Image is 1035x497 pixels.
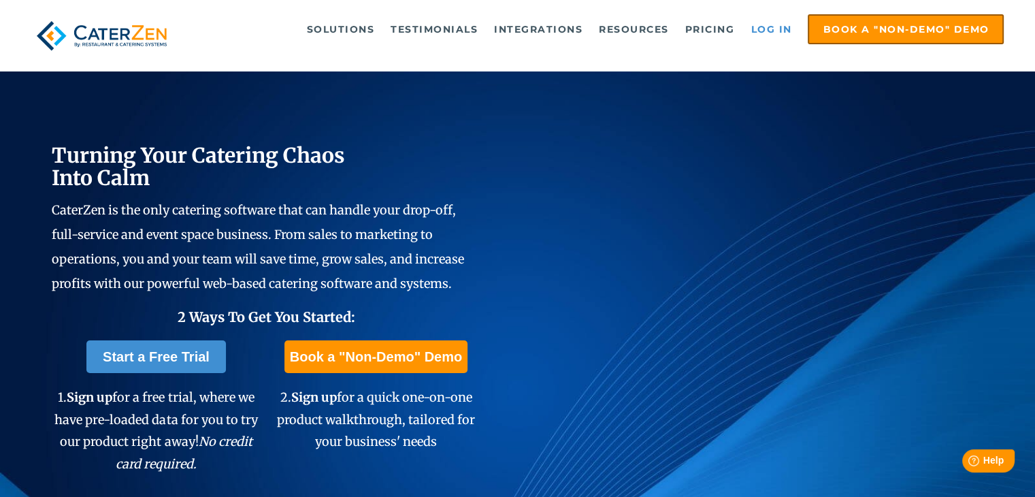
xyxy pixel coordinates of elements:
span: 2 Ways To Get You Started: [177,308,355,325]
span: Sign up [67,389,112,405]
iframe: Help widget launcher [914,444,1020,482]
img: caterzen [31,14,173,57]
span: Sign up [291,389,336,405]
span: 1. for a free trial, where we have pre-loaded data for you to try our product right away! [54,389,257,471]
span: 2. for a quick one-on-one product walkthrough, tailored for your business' needs [277,389,475,449]
a: Log in [744,16,798,43]
a: Book a "Non-Demo" Demo [284,340,467,373]
div: Navigation Menu [197,14,1004,44]
span: Turning Your Catering Chaos Into Calm [52,142,345,191]
a: Book a "Non-Demo" Demo [808,14,1004,44]
a: Start a Free Trial [86,340,226,373]
a: Solutions [300,16,382,43]
a: Resources [592,16,676,43]
a: Integrations [487,16,589,43]
span: CaterZen is the only catering software that can handle your drop-off, full-service and event spac... [52,202,464,291]
a: Testimonials [384,16,484,43]
em: No credit card required. [116,434,252,471]
a: Pricing [678,16,742,43]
